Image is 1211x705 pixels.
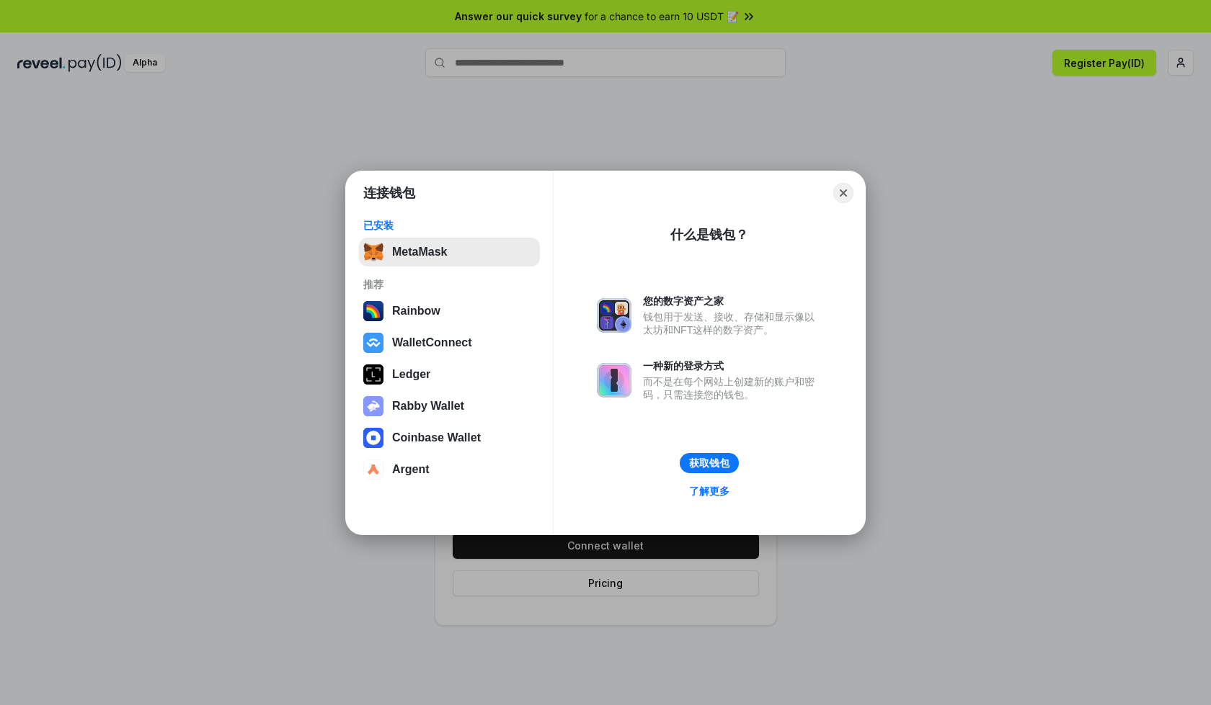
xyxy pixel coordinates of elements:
[392,336,472,349] div: WalletConnect
[363,242,383,262] img: svg+xml,%3Csvg%20fill%3D%22none%22%20height%3D%2233%22%20viewBox%3D%220%200%2035%2033%22%20width%...
[359,455,540,484] button: Argent
[392,431,481,444] div: Coinbase Wallet
[392,305,440,318] div: Rainbow
[363,396,383,416] img: svg+xml,%3Csvg%20xmlns%3D%22http%3A%2F%2Fwww.w3.org%2F2000%2Fsvg%22%20fill%3D%22none%22%20viewBox...
[670,226,748,243] div: 什么是钱包？
[680,453,739,473] button: 获取钱包
[359,360,540,389] button: Ledger
[359,297,540,325] button: Rainbow
[359,238,540,266] button: MetaMask
[392,246,447,259] div: MetaMask
[363,184,415,202] h1: 连接钱包
[359,423,540,452] button: Coinbase Wallet
[363,333,383,353] img: svg+xml,%3Csvg%20width%3D%2228%22%20height%3D%2228%22%20viewBox%3D%220%200%2028%2028%22%20fill%3D...
[643,375,822,401] div: 而不是在每个网站上创建新的账户和密码，只需连接您的钱包。
[392,463,430,476] div: Argent
[689,457,729,470] div: 获取钱包
[363,301,383,321] img: svg+xml,%3Csvg%20width%3D%22120%22%20height%3D%22120%22%20viewBox%3D%220%200%20120%20120%22%20fil...
[833,183,853,203] button: Close
[680,482,738,500] a: 了解更多
[363,219,536,232] div: 已安装
[643,359,822,372] div: 一种新的登录方式
[359,392,540,421] button: Rabby Wallet
[689,485,729,498] div: 了解更多
[363,278,536,291] div: 推荐
[643,310,822,336] div: 钱包用于发送、接收、存储和显示像以太坊和NFT这样的数字资产。
[392,400,464,413] div: Rabby Wallet
[597,298,631,333] img: svg+xml,%3Csvg%20xmlns%3D%22http%3A%2F%2Fwww.w3.org%2F2000%2Fsvg%22%20fill%3D%22none%22%20viewBox...
[363,364,383,385] img: svg+xml,%3Csvg%20xmlns%3D%22http%3A%2F%2Fwww.w3.org%2F2000%2Fsvg%22%20width%3D%2228%22%20height%3...
[597,363,631,398] img: svg+xml,%3Csvg%20xmlns%3D%22http%3A%2F%2Fwww.w3.org%2F2000%2Fsvg%22%20fill%3D%22none%22%20viewBox...
[359,328,540,357] button: WalletConnect
[643,295,822,307] div: 您的数字资产之家
[392,368,430,381] div: Ledger
[363,459,383,480] img: svg+xml,%3Csvg%20width%3D%2228%22%20height%3D%2228%22%20viewBox%3D%220%200%2028%2028%22%20fill%3D...
[363,428,383,448] img: svg+xml,%3Csvg%20width%3D%2228%22%20height%3D%2228%22%20viewBox%3D%220%200%2028%2028%22%20fill%3D...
